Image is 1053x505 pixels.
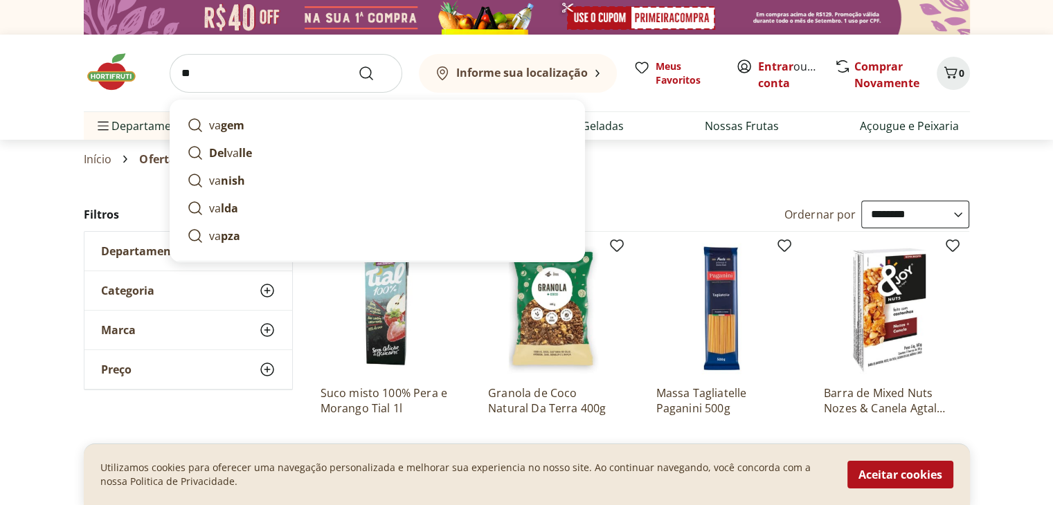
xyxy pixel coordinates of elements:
[84,311,292,349] button: Marca
[84,271,292,310] button: Categoria
[181,167,573,194] a: vanish
[633,59,719,87] a: Meus Favoritos
[959,66,964,80] span: 0
[784,207,856,222] label: Ordernar por
[488,385,620,416] a: Granola de Coco Natural Da Terra 400g
[84,350,292,389] button: Preço
[758,58,820,91] span: ou
[209,228,240,244] p: va
[181,222,573,250] a: vapza
[101,362,132,376] span: Preço
[456,65,588,80] b: Informe sua localização
[854,59,919,91] a: Comprar Novamente
[419,54,617,93] button: Informe sua localização
[321,385,452,416] a: Suco misto 100% Pera e Morango Tial 1l
[656,385,787,416] a: Massa Tagliatelle Paganini 500g
[101,284,154,297] span: Categoria
[221,228,240,244] strong: pza
[221,173,245,188] strong: nish
[181,194,573,222] a: valda
[847,461,953,488] button: Aceitar cookies
[95,109,111,143] button: Menu
[100,461,831,488] p: Utilizamos cookies para oferecer uma navegação personalizada e melhorar sua experiencia no nosso ...
[656,243,787,374] img: Massa Tagliatelle Paganini 500g
[209,145,252,161] p: va
[758,59,793,74] a: Entrar
[358,65,391,82] button: Submit Search
[84,201,293,228] h2: Filtros
[170,54,402,93] input: search
[824,385,955,416] a: Barra de Mixed Nuts Nozes & Canela Agtal 60g
[209,200,238,217] p: va
[488,243,620,374] img: Granola de Coco Natural Da Terra 400g
[181,139,573,167] a: Delvalle
[101,244,183,258] span: Departamento
[321,243,452,374] img: Suco misto 100% Pera e Morango Tial 1l
[101,323,136,337] span: Marca
[84,232,292,270] button: Departamento
[824,441,864,454] span: R$ 10,99
[84,51,153,93] img: Hortifruti
[488,441,528,454] span: R$ 28,99
[209,117,244,134] p: va
[95,109,195,143] span: Departamentos
[221,118,244,133] strong: gem
[321,441,361,454] span: R$ 14,99
[209,145,227,160] strong: Del
[239,145,252,160] strong: lle
[705,118,779,134] a: Nossas Frutas
[84,153,112,165] a: Início
[139,153,257,165] span: Ofertas de Mercearia
[937,57,970,90] button: Carrinho
[221,201,238,216] strong: lda
[181,111,573,139] a: vagem
[758,59,834,91] a: Criar conta
[860,118,959,134] a: Açougue e Peixaria
[656,59,719,87] span: Meus Favoritos
[209,172,245,189] p: va
[656,441,696,454] span: R$ 16,99
[824,243,955,374] img: Barra de Mixed Nuts Nozes & Canela Agtal 60g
